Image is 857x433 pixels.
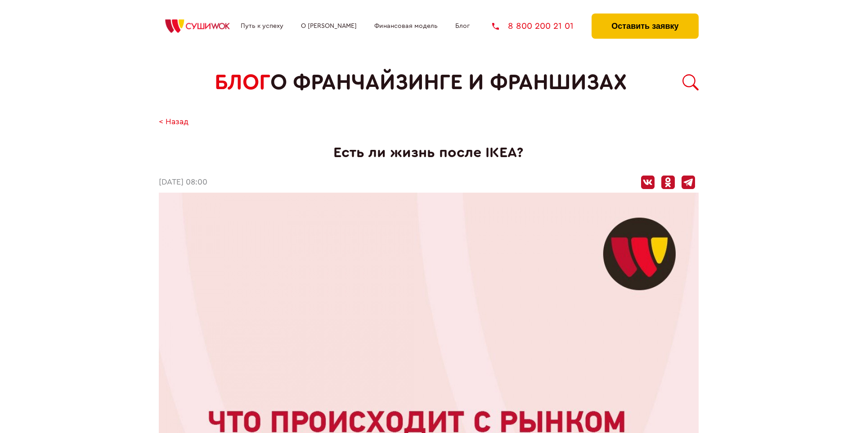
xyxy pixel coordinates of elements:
[492,22,574,31] a: 8 800 200 21 01
[159,117,188,127] a: < Назад
[592,14,698,39] button: Оставить заявку
[455,23,470,30] a: Блог
[508,22,574,31] span: 8 800 200 21 01
[159,178,207,187] time: [DATE] 08:00
[301,23,357,30] a: О [PERSON_NAME]
[215,70,270,95] span: БЛОГ
[270,70,627,95] span: о франчайзинге и франшизах
[159,144,699,161] h1: Есть ли жизнь после IKEA?
[241,23,283,30] a: Путь к успеху
[374,23,438,30] a: Финансовая модель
